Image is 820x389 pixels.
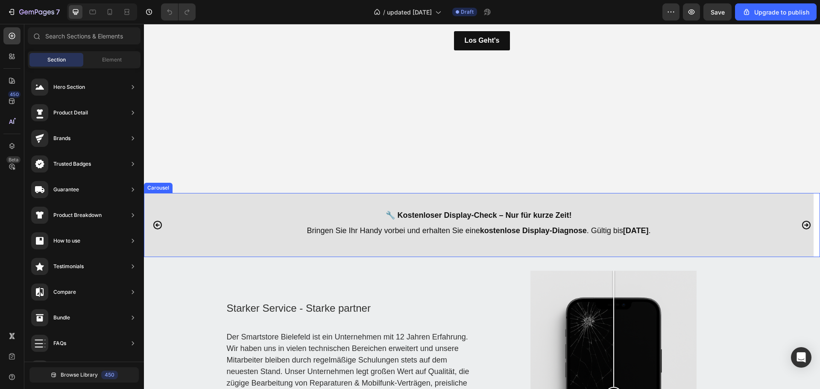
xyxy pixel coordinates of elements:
[383,8,385,17] span: /
[2,160,27,168] div: Carousel
[336,202,443,211] strong: kostenlose Display-Diagnose
[102,56,122,64] span: Element
[656,194,669,208] button: Carousel Next Arrow
[47,56,66,64] span: Section
[53,185,79,194] div: Guarantee
[791,347,811,368] div: Open Intercom Messenger
[61,371,98,379] span: Browse Library
[56,7,60,17] p: 7
[3,3,64,20] button: 7
[144,24,820,389] iframe: Design area
[242,187,428,196] strong: 🔧 Kostenloser Display-Check – Nur für kurze Zeit!
[53,262,84,271] div: Testimonials
[28,27,141,44] input: Search Sections & Elements
[387,8,432,17] span: updated [DATE]
[53,160,91,168] div: Trusted Badges
[703,3,732,20] button: Save
[53,83,85,91] div: Hero Section
[461,8,474,16] span: Draft
[82,276,331,293] h2: Starker Service - Starke partner
[53,288,76,296] div: Compare
[101,371,118,379] div: 450
[735,3,817,20] button: Upgrade to publish
[53,313,70,322] div: Bundle
[53,134,70,143] div: Brands
[8,91,20,98] div: 450
[53,211,102,219] div: Product Breakdown
[479,202,505,211] strong: [DATE]
[742,8,809,17] div: Upgrade to publish
[6,156,20,163] div: Beta
[29,367,139,383] button: Browse Library450
[53,237,80,245] div: How to use
[53,339,66,348] div: FAQs
[711,9,725,16] span: Save
[53,108,88,117] div: Product Detail
[161,3,196,20] div: Undo/Redo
